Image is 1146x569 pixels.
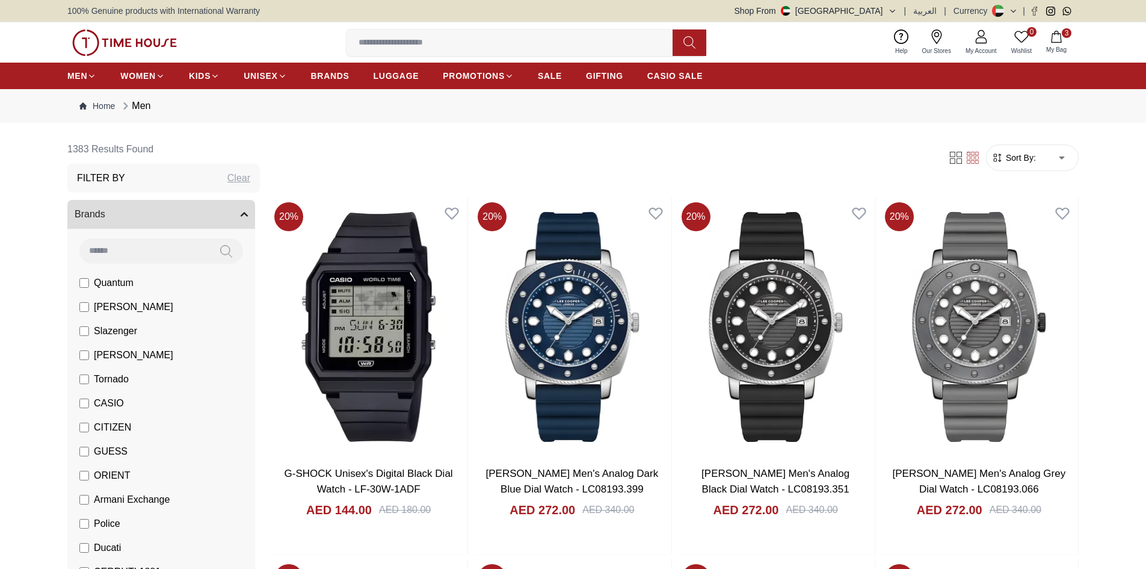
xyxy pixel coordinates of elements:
[67,65,96,87] a: MEN
[443,70,505,82] span: PROMOTIONS
[67,200,255,229] button: Brands
[79,543,89,553] input: Ducati
[510,502,575,518] h4: AED 272.00
[94,420,131,435] span: CITIZEN
[79,278,89,288] input: Quantum
[244,65,286,87] a: UNISEX
[1003,152,1036,164] span: Sort By:
[94,541,121,555] span: Ducati
[374,65,419,87] a: LUGGAGE
[647,70,703,82] span: CASIO SALE
[79,471,89,480] input: ORIENT
[94,444,128,459] span: GUESS
[79,495,89,505] input: Armani Exchange
[478,202,507,231] span: 20 %
[67,135,260,164] h6: 1383 Results Found
[890,46,913,55] span: Help
[244,70,277,82] span: UNISEX
[79,423,89,432] input: CITIZEN
[915,27,958,58] a: Our Stores
[94,517,120,531] span: Police
[1030,7,1039,16] a: Facebook
[1062,28,1071,38] span: 3
[79,302,89,312] input: [PERSON_NAME]
[79,519,89,529] input: Police
[94,324,137,338] span: Slazenger
[1041,45,1071,54] span: My Bag
[880,197,1078,456] img: Lee Cooper Men's Analog Grey Dial Watch - LC08193.066
[1004,27,1039,58] a: 0Wishlist
[67,5,260,17] span: 100% Genuine products with International Warranty
[374,70,419,82] span: LUGGAGE
[885,202,914,231] span: 20 %
[94,468,130,483] span: ORIENT
[1006,46,1037,55] span: Wishlist
[781,6,790,16] img: United Arab Emirates
[1023,5,1025,17] span: |
[77,171,125,185] h3: Filter By
[473,197,671,456] img: Lee Cooper Men's Analog Dark Blue Dial Watch - LC08193.399
[893,468,1066,495] a: [PERSON_NAME] Men's Analog Grey Dial Watch - LC08193.066
[67,89,1079,123] nav: Breadcrumb
[677,197,875,456] img: Lee Cooper Men's Analog Black Dial Watch - LC08193.351
[786,503,837,517] div: AED 340.00
[72,30,177,56] img: ...
[274,202,303,231] span: 20 %
[913,5,937,17] button: العربية
[538,70,562,82] span: SALE
[79,100,115,112] a: Home
[904,5,907,17] span: |
[79,399,89,408] input: CASIO
[582,503,634,517] div: AED 340.00
[990,503,1041,517] div: AED 340.00
[227,171,250,185] div: Clear
[1027,27,1037,37] span: 0
[586,70,623,82] span: GIFTING
[701,468,849,495] a: [PERSON_NAME] Men's Analog Black Dial Watch - LC08193.351
[917,502,982,518] h4: AED 272.00
[120,65,165,87] a: WOMEN
[953,5,993,17] div: Currency
[79,375,89,384] input: Tornado
[991,152,1036,164] button: Sort By:
[1062,7,1071,16] a: Whatsapp
[79,447,89,456] input: GUESS
[79,350,89,360] input: [PERSON_NAME]
[443,65,514,87] a: PROMOTIONS
[735,5,897,17] button: Shop From[GEOGRAPHIC_DATA]
[311,70,350,82] span: BRANDS
[917,46,956,55] span: Our Stores
[586,65,623,87] a: GIFTING
[306,502,372,518] h4: AED 144.00
[189,65,220,87] a: KIDS
[270,197,467,456] img: G-SHOCK Unisex's Digital Black Dial Watch - LF-30W-1ADF
[67,70,87,82] span: MEN
[647,65,703,87] a: CASIO SALE
[538,65,562,87] a: SALE
[961,46,1002,55] span: My Account
[94,372,129,387] span: Tornado
[311,65,350,87] a: BRANDS
[94,493,170,507] span: Armani Exchange
[189,70,211,82] span: KIDS
[486,468,659,495] a: [PERSON_NAME] Men's Analog Dark Blue Dial Watch - LC08193.399
[79,326,89,336] input: Slazenger
[94,396,124,411] span: CASIO
[888,27,915,58] a: Help
[1046,7,1055,16] a: Instagram
[120,70,156,82] span: WOMEN
[1039,28,1074,57] button: 3My Bag
[75,207,105,222] span: Brands
[944,5,946,17] span: |
[120,99,150,113] div: Men
[713,502,779,518] h4: AED 272.00
[379,503,431,517] div: AED 180.00
[94,276,134,290] span: Quantum
[285,468,453,495] a: G-SHOCK Unisex's Digital Black Dial Watch - LF-30W-1ADF
[94,300,173,314] span: [PERSON_NAME]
